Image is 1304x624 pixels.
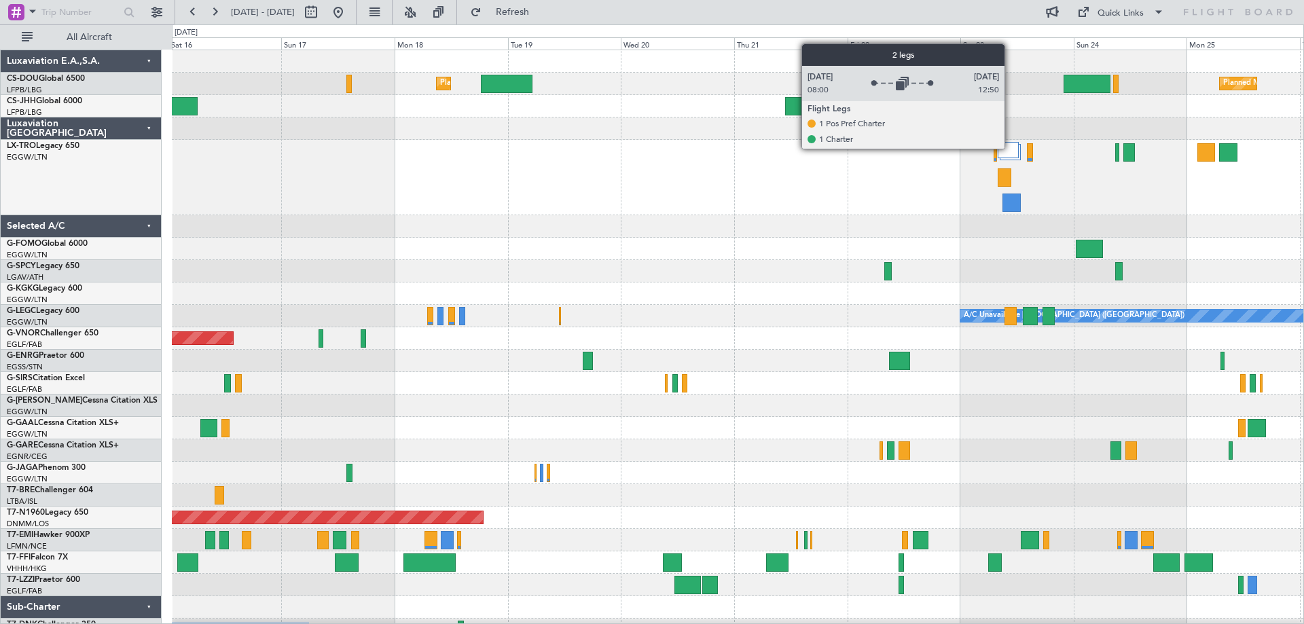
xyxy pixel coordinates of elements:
[7,262,36,270] span: G-SPCY
[7,317,48,327] a: EGGW/LTN
[884,96,1098,116] div: Planned Maint [GEOGRAPHIC_DATA] ([GEOGRAPHIC_DATA])
[7,142,36,150] span: LX-TRO
[7,531,90,539] a: T7-EMIHawker 900XP
[41,2,120,22] input: Trip Number
[1074,37,1187,50] div: Sun 24
[1098,7,1144,20] div: Quick Links
[7,531,33,539] span: T7-EMI
[7,285,82,293] a: G-KGKGLegacy 600
[848,37,961,50] div: Fri 22
[281,37,395,50] div: Sun 17
[508,37,621,50] div: Tue 19
[7,107,42,117] a: LFPB/LBG
[7,553,68,562] a: T7-FFIFalcon 7X
[7,329,98,337] a: G-VNORChallenger 650
[231,6,295,18] span: [DATE] - [DATE]
[464,1,545,23] button: Refresh
[7,262,79,270] a: G-SPCYLegacy 650
[7,384,42,394] a: EGLF/FAB
[7,541,47,551] a: LFMN/NCE
[7,553,31,562] span: T7-FFI
[7,75,85,83] a: CS-DOUGlobal 6500
[395,37,508,50] div: Mon 18
[7,85,42,95] a: LFPB/LBG
[7,152,48,162] a: EGGW/LTN
[7,397,158,405] a: G-[PERSON_NAME]Cessna Citation XLS
[7,329,40,337] span: G-VNOR
[734,37,848,50] div: Thu 21
[7,352,84,360] a: G-ENRGPraetor 600
[7,307,79,315] a: G-LEGCLegacy 600
[175,27,198,39] div: [DATE]
[7,374,85,382] a: G-SIRSCitation Excel
[1187,37,1300,50] div: Mon 25
[7,441,38,449] span: G-GARE
[7,285,39,293] span: G-KGKG
[621,37,734,50] div: Wed 20
[7,452,48,462] a: EGNR/CEG
[7,429,48,439] a: EGGW/LTN
[7,474,48,484] a: EGGW/LTN
[168,37,282,50] div: Sat 16
[7,464,86,472] a: G-JAGAPhenom 300
[7,576,80,584] a: T7-LZZIPraetor 600
[7,250,48,260] a: EGGW/LTN
[15,26,147,48] button: All Aircraft
[7,441,119,449] a: G-GARECessna Citation XLS+
[7,362,43,372] a: EGSS/STN
[7,272,43,282] a: LGAV/ATH
[7,240,41,248] span: G-FOMO
[7,586,42,596] a: EGLF/FAB
[7,75,39,83] span: CS-DOU
[964,306,1184,326] div: A/C Unavailable [GEOGRAPHIC_DATA] ([GEOGRAPHIC_DATA])
[1070,1,1171,23] button: Quick Links
[7,307,36,315] span: G-LEGC
[484,7,541,17] span: Refresh
[7,397,82,405] span: G-[PERSON_NAME]
[7,419,38,427] span: G-GAAL
[7,509,88,517] a: T7-N1960Legacy 650
[7,496,37,507] a: LTBA/ISL
[7,486,35,494] span: T7-BRE
[960,37,1074,50] div: Sat 23
[7,240,88,248] a: G-FOMOGlobal 6000
[7,519,49,529] a: DNMM/LOS
[7,407,48,417] a: EGGW/LTN
[440,73,654,94] div: Planned Maint [GEOGRAPHIC_DATA] ([GEOGRAPHIC_DATA])
[7,419,119,427] a: G-GAALCessna Citation XLS+
[7,97,82,105] a: CS-JHHGlobal 6000
[7,97,36,105] span: CS-JHH
[7,486,93,494] a: T7-BREChallenger 604
[7,374,33,382] span: G-SIRS
[7,576,35,584] span: T7-LZZI
[7,509,45,517] span: T7-N1960
[7,464,38,472] span: G-JAGA
[7,295,48,305] a: EGGW/LTN
[35,33,143,42] span: All Aircraft
[7,142,79,150] a: LX-TROLegacy 650
[7,564,47,574] a: VHHH/HKG
[7,339,42,350] a: EGLF/FAB
[7,352,39,360] span: G-ENRG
